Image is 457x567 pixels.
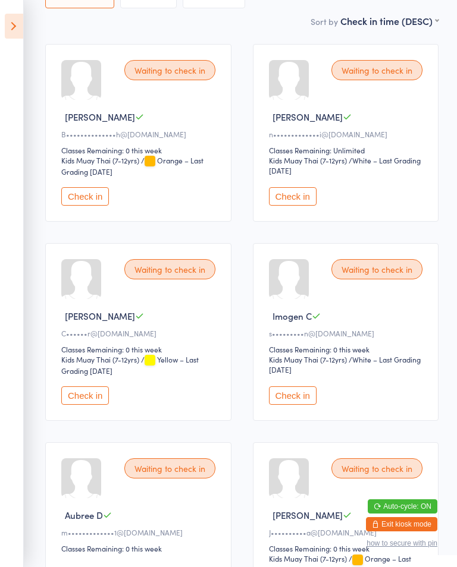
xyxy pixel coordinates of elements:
button: Check in [269,187,317,206]
div: Waiting to check in [124,259,215,279]
button: Check in [269,386,317,405]
div: Waiting to check in [124,458,215,478]
div: Classes Remaining: 0 this week [61,344,219,354]
div: Classes Remaining: 0 this week [269,344,427,354]
div: Waiting to check in [331,458,422,478]
div: J••••••••••a@[DOMAIN_NAME] [269,527,427,537]
div: Kids Muay Thai (7-12yrs) [269,553,347,563]
span: [PERSON_NAME] [273,509,343,521]
span: [PERSON_NAME] [65,310,135,322]
button: Check in [61,386,109,405]
div: Waiting to check in [331,60,422,80]
span: Imogen C [273,310,312,322]
div: Waiting to check in [124,60,215,80]
button: Auto-cycle: ON [368,499,437,514]
div: Kids Muay Thai (7-12yrs) [61,354,139,364]
div: n•••••••••••••i@[DOMAIN_NAME] [269,129,427,139]
div: Classes Remaining: Unlimited [269,145,427,155]
div: Kids Muay Thai (7-12yrs) [269,354,347,364]
div: s•••••••••n@[DOMAIN_NAME] [269,328,427,338]
div: Check in time (DESC) [340,14,439,27]
div: B••••••••••••••h@[DOMAIN_NAME] [61,129,219,139]
button: Check in [61,187,109,206]
div: Kids Muay Thai (7-12yrs) [269,155,347,165]
div: C••••••r@[DOMAIN_NAME] [61,328,219,338]
div: Classes Remaining: 0 this week [269,543,427,553]
div: Kids Muay Thai (7-12yrs) [61,155,139,165]
div: Classes Remaining: 0 this week [61,145,219,155]
div: m•••••••••••••1@[DOMAIN_NAME] [61,527,219,537]
span: [PERSON_NAME] [65,111,135,123]
div: Classes Remaining: 0 this week [61,543,219,553]
span: [PERSON_NAME] [273,111,343,123]
div: Waiting to check in [331,259,422,279]
button: how to secure with pin [367,539,437,547]
button: Exit kiosk mode [366,517,437,531]
label: Sort by [311,15,338,27]
span: Aubree D [65,509,103,521]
